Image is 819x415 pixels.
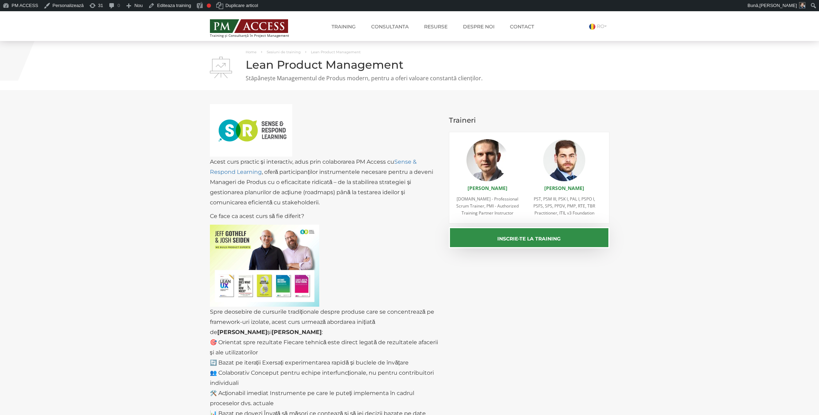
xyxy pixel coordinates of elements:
[210,104,439,207] p: Acest curs practic și interactiv, adus prin colaborarea PM Access cu , oferă participanților inst...
[543,139,585,181] img: Florin Manolescu
[589,23,595,30] img: Romana
[544,185,584,191] a: [PERSON_NAME]
[589,23,609,29] a: RO
[207,4,211,8] div: Nu ai stabilit fraza cheie
[217,329,267,335] strong: [PERSON_NAME]
[533,196,595,216] span: PST, PSM III, PSK I, PAL I, PSPO I, PSFS, SPS, PPDV, PMP, RTE, TBR Practitioner, ITIL v3 Foundation
[456,196,519,216] span: [DOMAIN_NAME] - Professional Scrum Trainer, PMI - Authorized Training Partner Instructor
[246,50,257,54] a: Home
[326,20,361,34] a: Training
[267,50,301,54] a: Sesiuni de training
[210,158,417,175] a: Sense & Respond Learning
[210,17,302,38] a: Training și Consultanță în Project Management
[759,3,797,8] span: [PERSON_NAME]
[210,74,609,82] p: Stăpânește Managementul de Produs modern, pentru a oferi valoare constantă clienților.
[467,185,507,191] a: [PERSON_NAME]
[210,34,302,38] span: Training și Consultanță în Project Management
[458,20,500,34] a: Despre noi
[505,20,539,34] a: Contact
[210,59,609,71] h1: Lean Product Management
[366,20,414,34] a: Consultanta
[210,57,232,78] img: Lean Product Management
[210,19,288,33] img: PM ACCESS - Echipa traineri si consultanti certificati PMP: Narciss Popescu, Mihai Olaru, Monica ...
[449,116,609,124] h3: Traineri
[210,211,439,221] p: Ce face ca acest curs să fie diferit?
[419,20,453,34] a: Resurse
[449,227,609,248] button: Inscrie-te la training
[311,50,361,54] span: Lean Product Management
[272,329,322,335] strong: [PERSON_NAME]
[466,139,509,181] img: Mihai Olaru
